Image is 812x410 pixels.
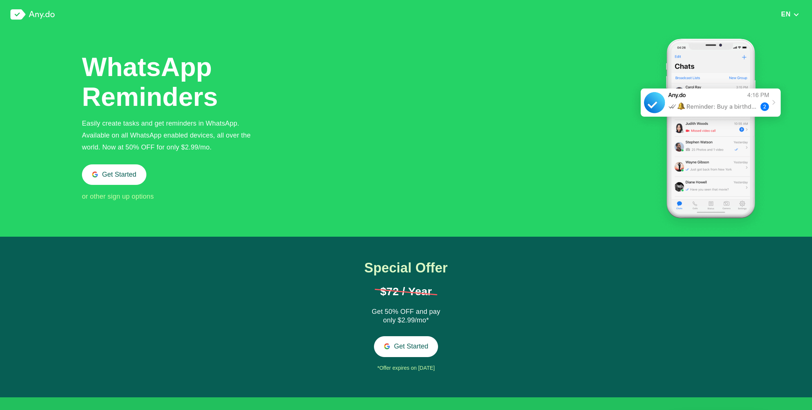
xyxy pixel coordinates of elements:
div: Get 50% OFF and pay only $2.99/mo* [369,307,443,325]
div: Easily create tasks and get reminders in WhatsApp. Available on all WhatsApp enabled devices, all... [82,117,263,153]
h1: WhatsApp Reminders [82,52,220,112]
h1: $72 / Year [375,286,437,297]
button: Get Started [374,336,438,357]
button: EN [779,10,802,18]
img: logo [10,9,55,20]
span: EN [781,10,791,18]
h1: Special Offer [348,261,464,275]
button: Get Started [82,164,146,185]
span: or other sign up options [82,193,154,200]
img: down [793,12,799,17]
img: WhatsApp Tasks & Reminders [631,29,791,237]
div: *Offer expires on [DATE] [348,363,464,374]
